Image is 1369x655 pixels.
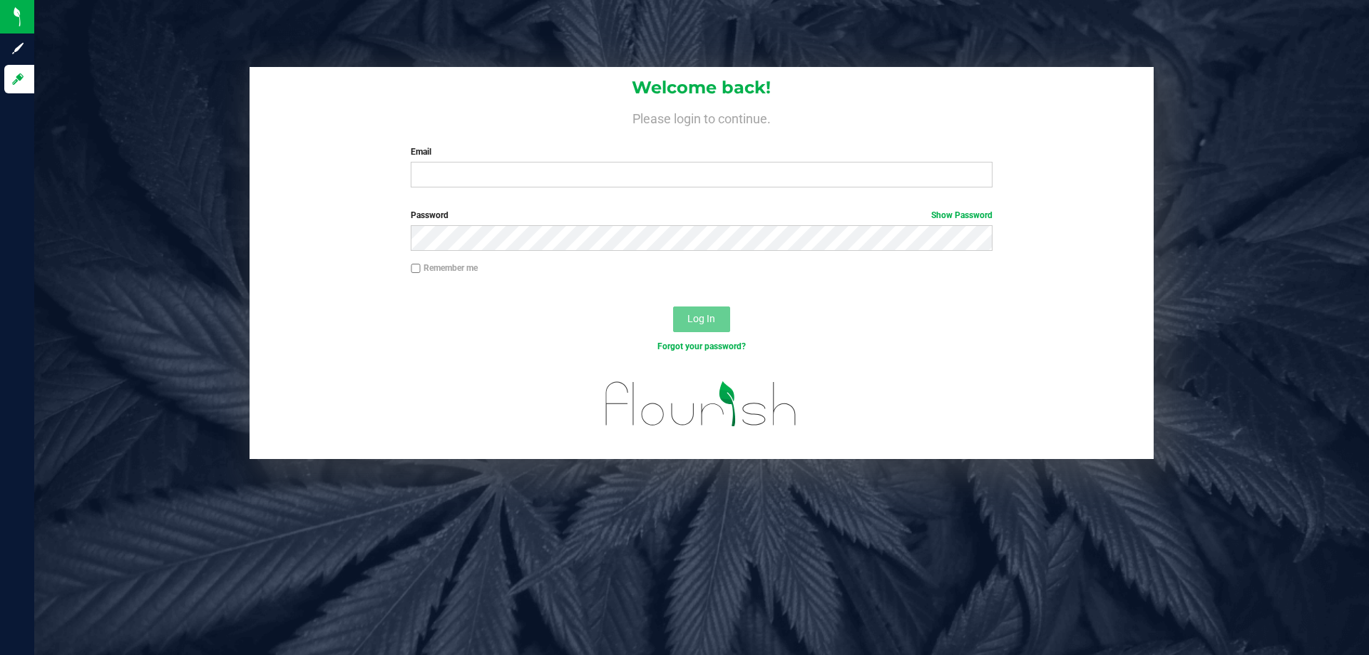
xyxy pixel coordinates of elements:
[411,145,992,158] label: Email
[250,78,1154,97] h1: Welcome back!
[588,368,814,440] img: flourish_logo.svg
[411,210,448,220] span: Password
[11,41,25,56] inline-svg: Sign up
[250,108,1154,125] h4: Please login to continue.
[411,264,421,274] input: Remember me
[673,306,730,332] button: Log In
[411,262,478,274] label: Remember me
[931,210,993,220] a: Show Password
[687,313,715,324] span: Log In
[11,72,25,86] inline-svg: Log in
[657,341,746,351] a: Forgot your password?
